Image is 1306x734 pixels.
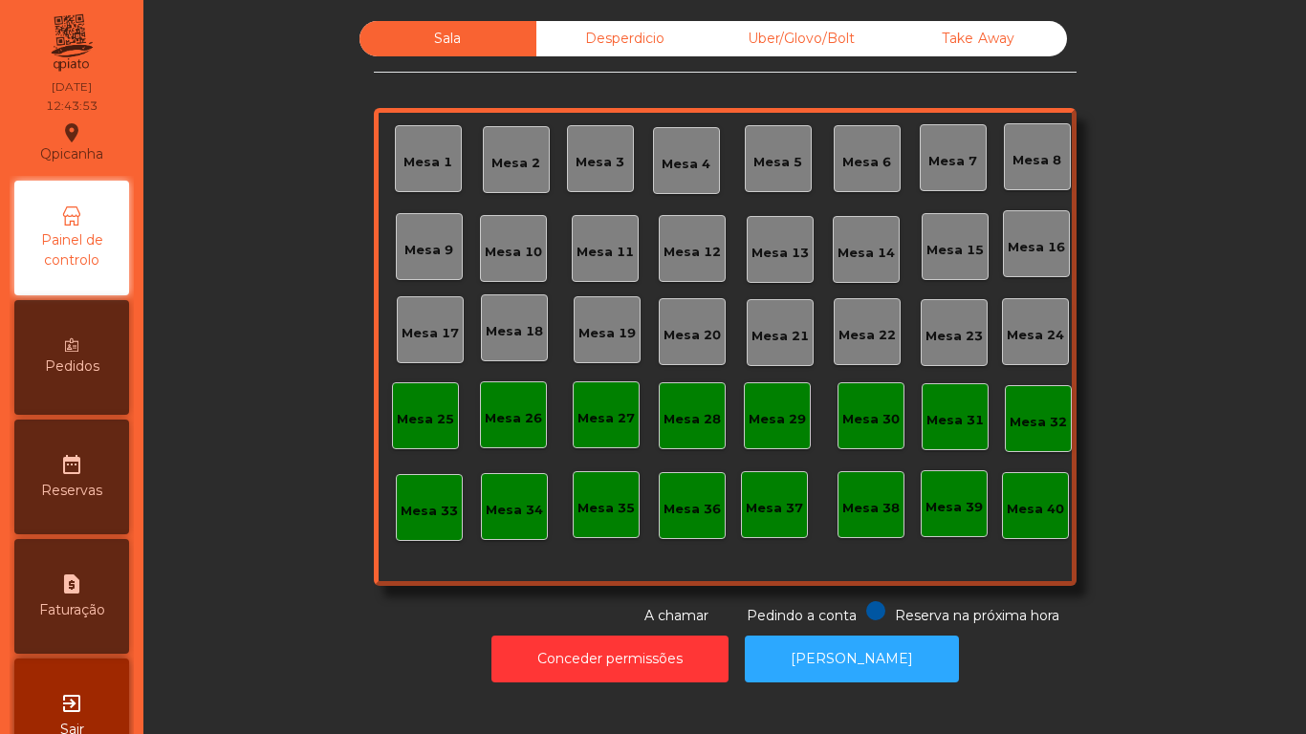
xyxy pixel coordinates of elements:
div: Mesa 13 [751,244,809,263]
div: Uber/Glovo/Bolt [713,21,890,56]
i: date_range [60,453,83,476]
div: Mesa 20 [664,326,721,345]
div: Mesa 30 [842,410,900,429]
div: Mesa 38 [842,499,900,518]
div: Mesa 3 [576,153,624,172]
div: Mesa 17 [402,324,459,343]
div: Mesa 1 [403,153,452,172]
img: qpiato [48,10,95,76]
span: A chamar [644,607,708,624]
div: Mesa 32 [1010,413,1067,432]
div: Mesa 4 [662,155,710,174]
div: Mesa 11 [577,243,634,262]
div: Mesa 10 [485,243,542,262]
div: Mesa 25 [397,410,454,429]
span: Pedindo a conta [747,607,857,624]
div: Mesa 18 [486,322,543,341]
div: Desperdicio [536,21,713,56]
button: Conceder permissões [491,636,729,682]
div: Mesa 12 [664,243,721,262]
span: Reserva na próxima hora [895,607,1059,624]
div: Mesa 40 [1007,500,1064,519]
div: Mesa 7 [928,152,977,171]
div: [DATE] [52,78,92,96]
div: Mesa 19 [578,324,636,343]
div: Take Away [890,21,1067,56]
div: Mesa 6 [842,153,891,172]
span: Painel de controlo [19,230,124,270]
i: request_page [60,572,83,595]
div: Mesa 15 [926,241,984,260]
span: Reservas [41,481,102,501]
div: Mesa 31 [926,411,984,430]
span: Faturação [39,600,105,620]
div: Mesa 27 [577,409,635,428]
i: location_on [60,121,83,144]
div: Mesa 16 [1008,238,1065,257]
div: Mesa 14 [838,244,895,263]
div: Mesa 26 [485,409,542,428]
div: Mesa 9 [404,241,453,260]
div: Mesa 34 [486,501,543,520]
div: Mesa 37 [746,499,803,518]
div: Mesa 24 [1007,326,1064,345]
div: Mesa 29 [749,410,806,429]
div: Mesa 28 [664,410,721,429]
span: Pedidos [45,356,99,377]
div: Mesa 36 [664,500,721,519]
div: Mesa 22 [838,326,896,345]
div: Qpicanha [40,119,103,166]
i: exit_to_app [60,692,83,715]
div: Mesa 23 [925,327,983,346]
div: Mesa 2 [491,154,540,173]
div: Mesa 35 [577,499,635,518]
div: Mesa 39 [925,498,983,517]
div: Sala [359,21,536,56]
button: [PERSON_NAME] [745,636,959,682]
div: 12:43:53 [46,97,98,115]
div: Mesa 33 [401,502,458,521]
div: Mesa 5 [753,153,802,172]
div: Mesa 21 [751,327,809,346]
div: Mesa 8 [1012,151,1061,170]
